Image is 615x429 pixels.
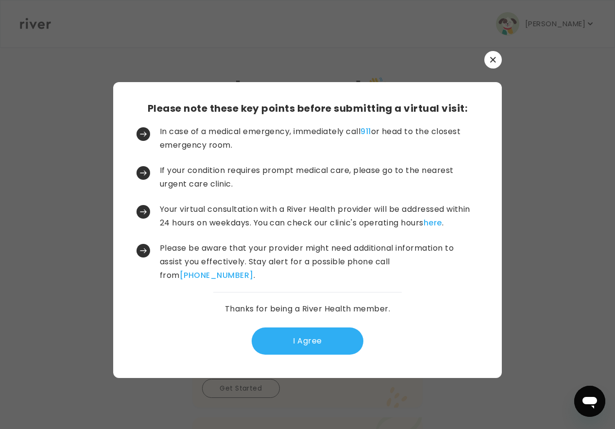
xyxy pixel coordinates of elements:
p: If your condition requires prompt medical care, please go to the nearest urgent care clinic. [160,164,477,191]
iframe: Button to launch messaging window [574,386,605,417]
button: I Agree [252,327,363,355]
p: Please be aware that your provider might need additional information to assist you effectively. S... [160,241,477,282]
a: [PHONE_NUMBER] [180,270,254,281]
p: In case of a medical emergency, immediately call or head to the closest emergency room. [160,125,477,152]
a: here [424,217,442,228]
a: 911 [360,126,371,137]
p: Thanks for being a River Health member. [225,302,391,316]
p: Your virtual consultation with a River Health provider will be addressed within 24 hours on weekd... [160,203,477,230]
h3: Please note these key points before submitting a virtual visit: [148,102,467,115]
